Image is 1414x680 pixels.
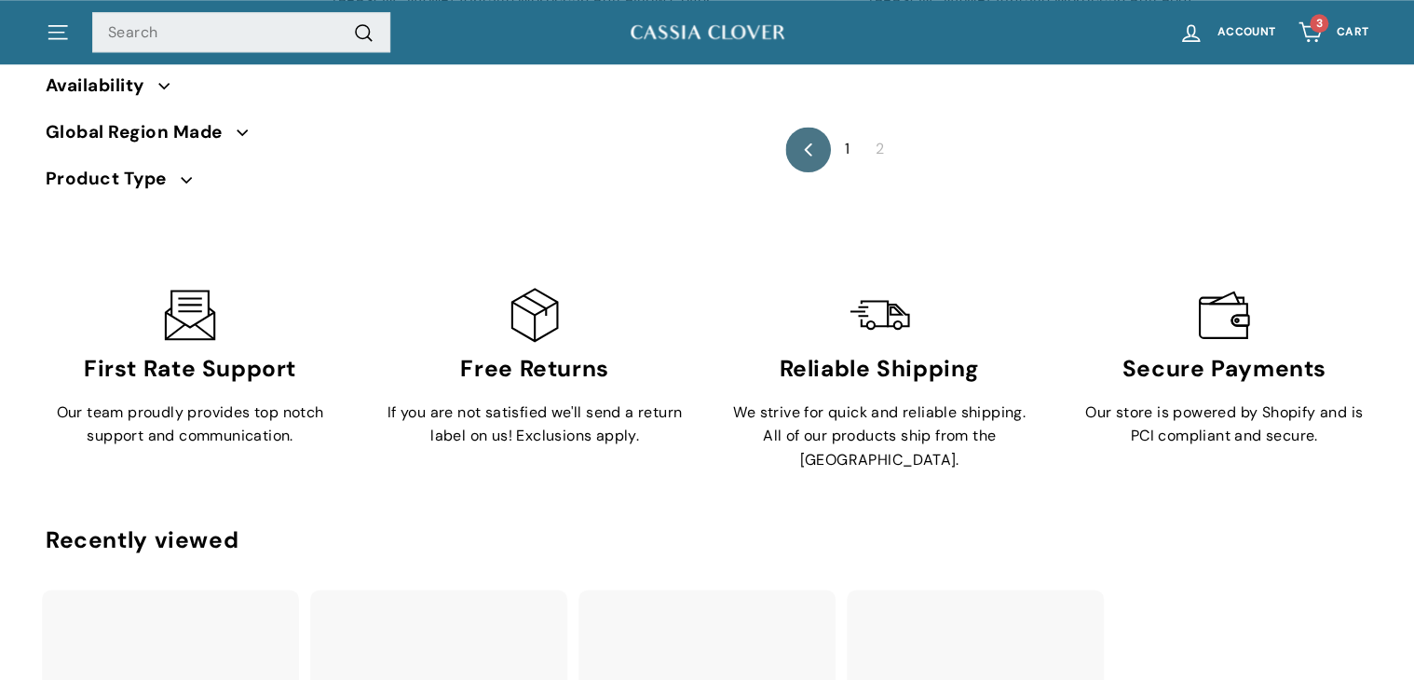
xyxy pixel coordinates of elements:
[833,134,860,164] a: 1
[383,357,687,382] h3: Free Returns
[1316,16,1323,31] span: 3
[46,165,181,193] span: Product Type
[864,134,895,164] span: 2
[46,72,158,100] span: Availability
[727,401,1031,472] p: We strive for quick and reliable shipping. All of our products ship from the [GEOGRAPHIC_DATA].
[46,118,237,146] span: Global Region Made
[383,401,687,448] p: If you are not satisfied we'll send a return label on us! Exclusions apply.
[46,528,1368,553] div: Recently viewed
[1337,26,1368,38] span: Cart
[38,401,342,448] p: Our team proudly provides top notch support and communication.
[46,160,284,207] button: Product Type
[92,12,390,53] input: Search
[1072,401,1376,448] p: Our store is powered by Shopify and is PCI compliant and secure.
[727,357,1031,382] h3: Reliable Shipping
[38,357,342,382] h3: First Rate Support
[1286,5,1380,60] a: Cart
[46,67,284,114] button: Availability
[1167,5,1286,60] a: Account
[46,114,284,160] button: Global Region Made
[1072,357,1376,382] h3: Secure Payments
[1217,26,1275,38] span: Account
